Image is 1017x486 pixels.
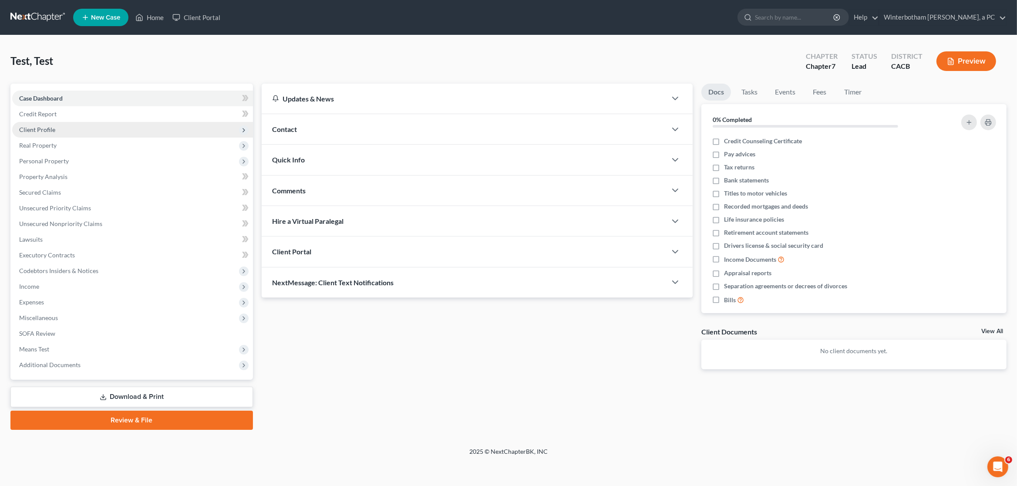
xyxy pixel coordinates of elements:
[724,296,736,304] span: Bills
[724,176,769,185] span: Bank statements
[724,137,802,145] span: Credit Counseling Certificate
[272,125,297,133] span: Contact
[19,220,102,227] span: Unsecured Nonpriority Claims
[936,51,996,71] button: Preview
[272,278,394,287] span: NextMessage: Client Text Notifications
[724,241,823,250] span: Drivers license & social security card
[19,126,55,133] span: Client Profile
[849,10,879,25] a: Help
[12,232,253,247] a: Lawsuits
[91,14,120,21] span: New Case
[10,387,253,407] a: Download & Print
[755,9,835,25] input: Search by name...
[724,282,847,290] span: Separation agreements or decrees of divorces
[12,200,253,216] a: Unsecured Priority Claims
[724,215,784,224] span: Life insurance policies
[19,298,44,306] span: Expenses
[724,163,754,172] span: Tax returns
[701,327,757,336] div: Client Documents
[272,217,343,225] span: Hire a Virtual Paralegal
[19,142,57,149] span: Real Property
[891,51,923,61] div: District
[12,216,253,232] a: Unsecured Nonpriority Claims
[272,155,305,164] span: Quick Info
[272,247,311,256] span: Client Portal
[852,51,877,61] div: Status
[724,255,776,264] span: Income Documents
[832,62,835,70] span: 7
[19,110,57,118] span: Credit Report
[724,269,771,277] span: Appraisal reports
[19,314,58,321] span: Miscellaneous
[12,106,253,122] a: Credit Report
[879,10,1006,25] a: Winterbotham [PERSON_NAME], a PC
[131,10,168,25] a: Home
[12,247,253,263] a: Executory Contracts
[19,236,43,243] span: Lawsuits
[19,157,69,165] span: Personal Property
[837,84,869,101] a: Timer
[708,347,1000,355] p: No client documents yet.
[724,202,808,211] span: Recorded mortgages and deeds
[701,84,731,101] a: Docs
[19,189,61,196] span: Secured Claims
[12,185,253,200] a: Secured Claims
[806,61,838,71] div: Chapter
[724,150,755,159] span: Pay advices
[724,228,808,237] span: Retirement account statements
[806,51,838,61] div: Chapter
[10,54,53,67] span: Test, Test
[19,345,49,353] span: Means Test
[168,10,225,25] a: Client Portal
[19,361,81,368] span: Additional Documents
[272,186,306,195] span: Comments
[19,330,55,337] span: SOFA Review
[734,84,764,101] a: Tasks
[891,61,923,71] div: CACB
[19,173,67,180] span: Property Analysis
[260,447,757,463] div: 2025 © NextChapterBK, INC
[19,251,75,259] span: Executory Contracts
[19,204,91,212] span: Unsecured Priority Claims
[19,283,39,290] span: Income
[987,456,1008,477] iframe: Intercom live chat
[1005,456,1012,463] span: 6
[272,94,656,103] div: Updates & News
[12,169,253,185] a: Property Analysis
[10,411,253,430] a: Review & File
[724,189,787,198] span: Titles to motor vehicles
[713,116,752,123] strong: 0% Completed
[768,84,802,101] a: Events
[19,94,63,102] span: Case Dashboard
[806,84,834,101] a: Fees
[981,328,1003,334] a: View All
[19,267,98,274] span: Codebtors Insiders & Notices
[852,61,877,71] div: Lead
[12,326,253,341] a: SOFA Review
[12,91,253,106] a: Case Dashboard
